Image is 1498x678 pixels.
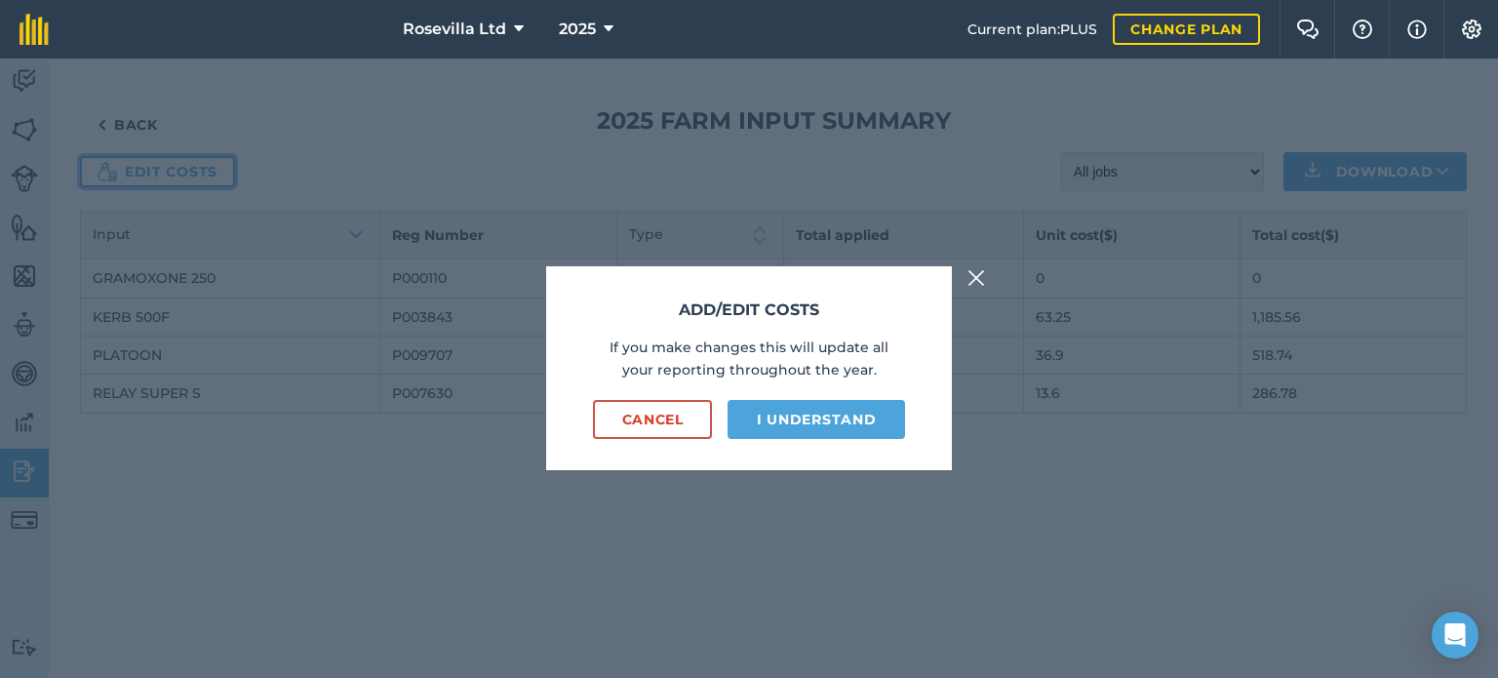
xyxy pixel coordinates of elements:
[559,18,596,41] span: 2025
[728,400,905,439] button: I understand
[593,298,905,323] h3: Add/edit costs
[20,14,49,45] img: fieldmargin Logo
[967,19,1097,40] span: Current plan : PLUS
[967,266,985,290] img: svg+xml;base64,PHN2ZyB4bWxucz0iaHR0cDovL3d3dy53My5vcmcvMjAwMC9zdmciIHdpZHRoPSIyMiIgaGVpZ2h0PSIzMC...
[403,18,506,41] span: Rosevilla Ltd
[593,337,905,380] p: If you make changes this will update all your reporting throughout the year.
[1407,18,1427,41] img: svg+xml;base64,PHN2ZyB4bWxucz0iaHR0cDovL3d3dy53My5vcmcvMjAwMC9zdmciIHdpZHRoPSIxNyIgaGVpZ2h0PSIxNy...
[1113,14,1260,45] a: Change plan
[1296,20,1320,39] img: Two speech bubbles overlapping with the left bubble in the forefront
[593,400,712,439] button: Cancel
[1432,612,1478,658] div: Open Intercom Messenger
[1351,20,1374,39] img: A question mark icon
[1460,20,1483,39] img: A cog icon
